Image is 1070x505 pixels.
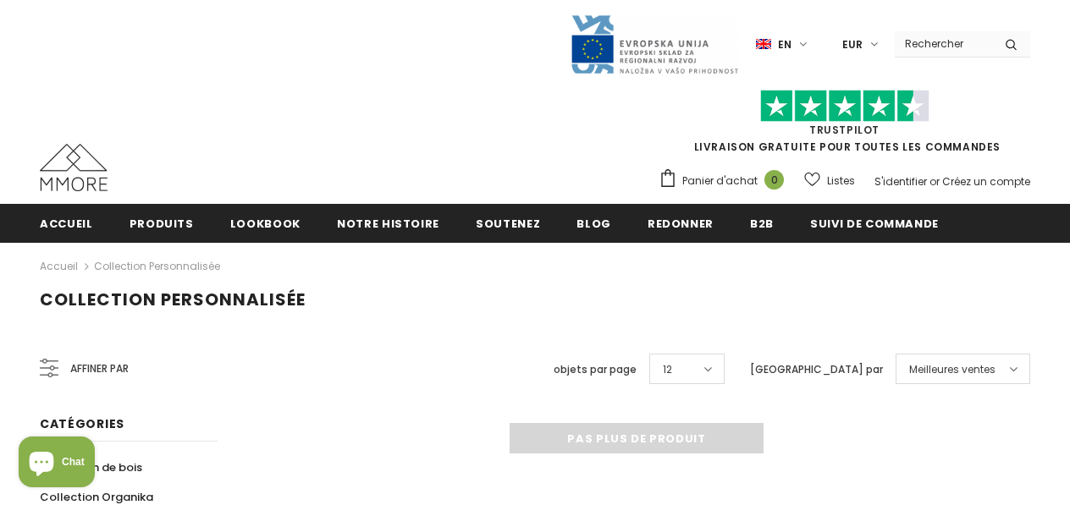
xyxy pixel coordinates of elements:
[337,204,439,242] a: Notre histoire
[764,170,784,189] span: 0
[760,90,929,123] img: Faites confiance aux étoiles pilotes
[809,123,880,137] a: TrustPilot
[842,36,863,53] span: EUR
[230,216,301,232] span: Lookbook
[810,204,939,242] a: Suivi de commande
[810,216,939,232] span: Suivi de commande
[874,174,927,189] a: S'identifier
[40,204,93,242] a: Accueil
[570,36,739,51] a: Javni Razpis
[778,36,791,53] span: en
[70,360,129,378] span: Affiner par
[929,174,940,189] span: or
[40,216,93,232] span: Accueil
[576,216,611,232] span: Blog
[40,288,306,311] span: Collection personnalisée
[130,204,194,242] a: Produits
[659,97,1030,154] span: LIVRAISON GRATUITE POUR TOUTES LES COMMANDES
[554,361,637,378] label: objets par page
[750,204,774,242] a: B2B
[476,216,540,232] span: soutenez
[94,259,220,273] a: Collection personnalisée
[40,415,124,432] span: Catégories
[756,37,771,52] img: i-lang-1.png
[663,361,672,378] span: 12
[40,256,78,277] a: Accueil
[942,174,1030,189] a: Créez un compte
[576,204,611,242] a: Blog
[40,489,153,505] span: Collection Organika
[570,14,739,75] img: Javni Razpis
[682,173,758,189] span: Panier d'achat
[804,166,855,195] a: Listes
[476,204,540,242] a: soutenez
[827,173,855,189] span: Listes
[130,216,194,232] span: Produits
[14,436,100,491] inbox-online-store-chat: Shopify online store chat
[40,144,108,191] img: Cas MMORE
[337,216,439,232] span: Notre histoire
[895,31,992,56] input: Search Site
[648,216,714,232] span: Redonner
[750,216,774,232] span: B2B
[659,168,792,194] a: Panier d'achat 0
[750,361,883,378] label: [GEOGRAPHIC_DATA] par
[648,204,714,242] a: Redonner
[230,204,301,242] a: Lookbook
[909,361,996,378] span: Meilleures ventes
